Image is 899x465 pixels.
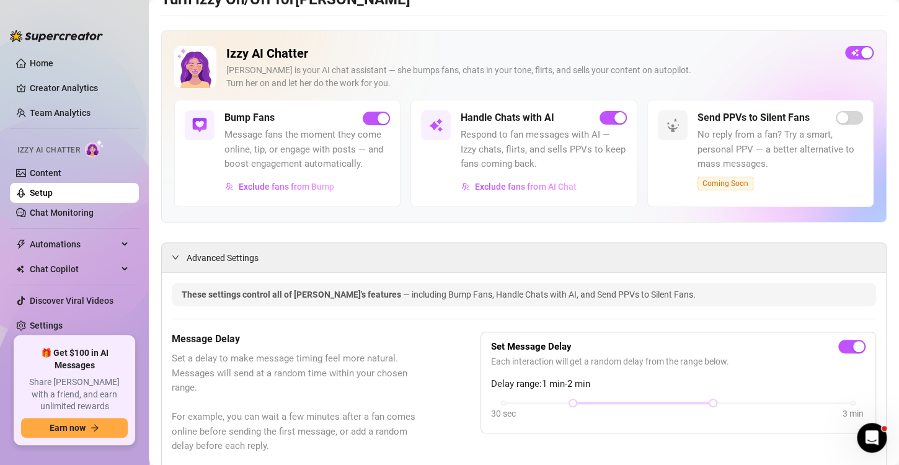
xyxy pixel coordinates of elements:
[172,332,418,347] h5: Message Delay
[182,290,403,299] span: These settings control all of [PERSON_NAME]'s features
[192,118,207,133] img: svg%3e
[491,355,866,368] span: Each interaction will get a random delay from the range below.
[17,144,80,156] span: Izzy AI Chatter
[30,108,91,118] a: Team Analytics
[491,377,866,392] span: Delay range: 1 min - 2 min
[30,296,113,306] a: Discover Viral Videos
[172,250,187,264] div: expanded
[461,128,626,172] span: Respond to fan messages with AI — Izzy chats, flirts, and sells PPVs to keep fans coming back.
[491,407,516,420] div: 30 sec
[226,46,835,61] h2: Izzy AI Chatter
[50,423,86,433] span: Earn now
[461,177,577,197] button: Exclude fans from AI Chat
[697,177,753,190] span: Coming Soon
[174,46,216,88] img: Izzy AI Chatter
[224,110,275,125] h5: Bump Fans
[697,110,810,125] h5: Send PPVs to Silent Fans
[30,168,61,178] a: Content
[21,347,128,371] span: 🎁 Get $100 in AI Messages
[30,78,129,98] a: Creator Analytics
[428,118,443,133] img: svg%3e
[224,177,335,197] button: Exclude fans from Bump
[21,418,128,438] button: Earn nowarrow-right
[224,128,390,172] span: Message fans the moment they come online, tip, or engage with posts — and boost engagement automa...
[226,64,835,90] div: [PERSON_NAME] is your AI chat assistant — she bumps fans, chats in your tone, flirts, and sells y...
[30,188,53,198] a: Setup
[172,254,179,261] span: expanded
[30,259,118,279] span: Chat Copilot
[461,110,554,125] h5: Handle Chats with AI
[697,128,863,172] span: No reply from a fan? Try a smart, personal PPV — a better alternative to mass messages.
[239,182,334,192] span: Exclude fans from Bump
[475,182,576,192] span: Exclude fans from AI Chat
[10,30,103,42] img: logo-BBDzfeDw.svg
[91,423,99,432] span: arrow-right
[491,341,572,352] strong: Set Message Delay
[16,239,26,249] span: thunderbolt
[16,265,24,273] img: Chat Copilot
[843,407,864,420] div: 3 min
[403,290,696,299] span: — including Bump Fans, Handle Chats with AI, and Send PPVs to Silent Fans.
[85,139,104,157] img: AI Chatter
[30,321,63,330] a: Settings
[172,352,418,454] span: Set a delay to make message timing feel more natural. Messages will send at a random time within ...
[30,58,53,68] a: Home
[225,182,234,191] img: svg%3e
[30,234,118,254] span: Automations
[857,423,887,453] iframe: Intercom live chat
[30,208,94,218] a: Chat Monitoring
[665,118,680,133] img: svg%3e
[187,251,259,265] span: Advanced Settings
[461,182,470,191] img: svg%3e
[21,376,128,413] span: Share [PERSON_NAME] with a friend, and earn unlimited rewards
